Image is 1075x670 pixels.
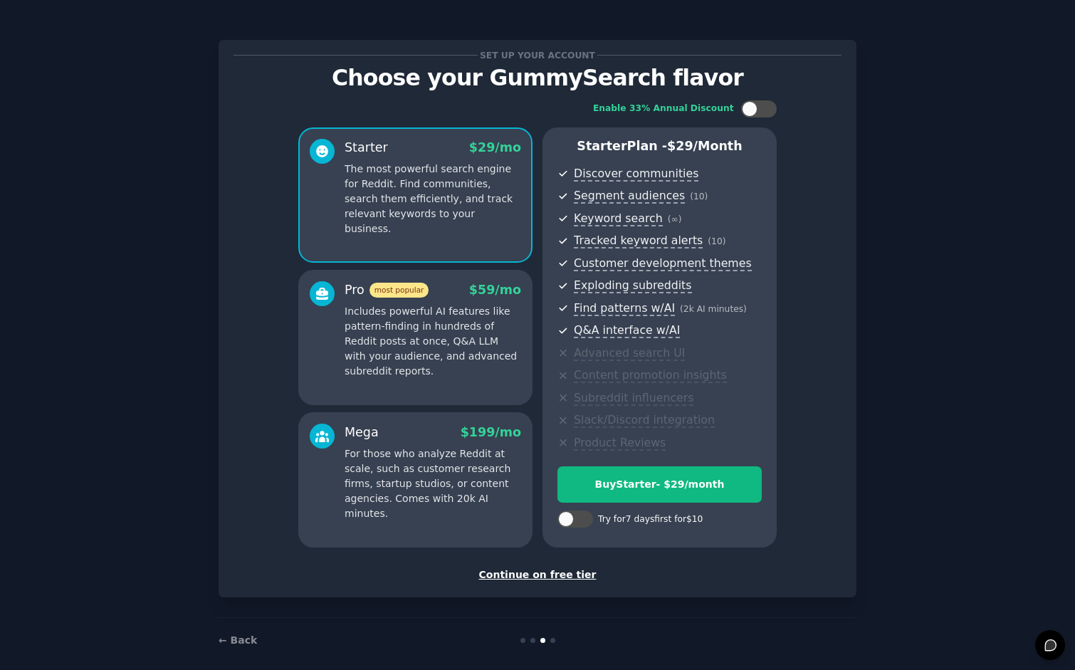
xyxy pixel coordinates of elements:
[690,192,708,201] span: ( 10 )
[469,140,521,155] span: $ 29 /mo
[345,424,379,441] div: Mega
[345,446,521,521] p: For those who analyze Reddit at scale, such as customer research firms, startup studios, or conte...
[574,167,698,182] span: Discover communities
[574,413,715,428] span: Slack/Discord integration
[574,234,703,248] span: Tracked keyword alerts
[598,513,703,526] div: Try for 7 days first for $10
[574,346,685,361] span: Advanced search UI
[574,391,693,406] span: Subreddit influencers
[558,477,761,492] div: Buy Starter - $ 29 /month
[461,425,521,439] span: $ 199 /mo
[574,436,666,451] span: Product Reviews
[668,214,682,224] span: ( ∞ )
[345,139,388,157] div: Starter
[667,139,743,153] span: $ 29 /month
[234,66,841,90] p: Choose your GummySearch flavor
[574,211,663,226] span: Keyword search
[219,634,257,646] a: ← Back
[557,137,762,155] p: Starter Plan -
[345,304,521,379] p: Includes powerful AI features like pattern-finding in hundreds of Reddit posts at once, Q&A LLM w...
[574,323,680,338] span: Q&A interface w/AI
[469,283,521,297] span: $ 59 /mo
[557,466,762,503] button: BuyStarter- $29/month
[574,301,675,316] span: Find patterns w/AI
[478,48,598,63] span: Set up your account
[234,567,841,582] div: Continue on free tier
[574,189,685,204] span: Segment audiences
[708,236,725,246] span: ( 10 )
[680,304,747,314] span: ( 2k AI minutes )
[345,162,521,236] p: The most powerful search engine for Reddit. Find communities, search them efficiently, and track ...
[593,103,734,115] div: Enable 33% Annual Discount
[345,281,429,299] div: Pro
[574,368,727,383] span: Content promotion insights
[574,278,691,293] span: Exploding subreddits
[369,283,429,298] span: most popular
[574,256,752,271] span: Customer development themes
